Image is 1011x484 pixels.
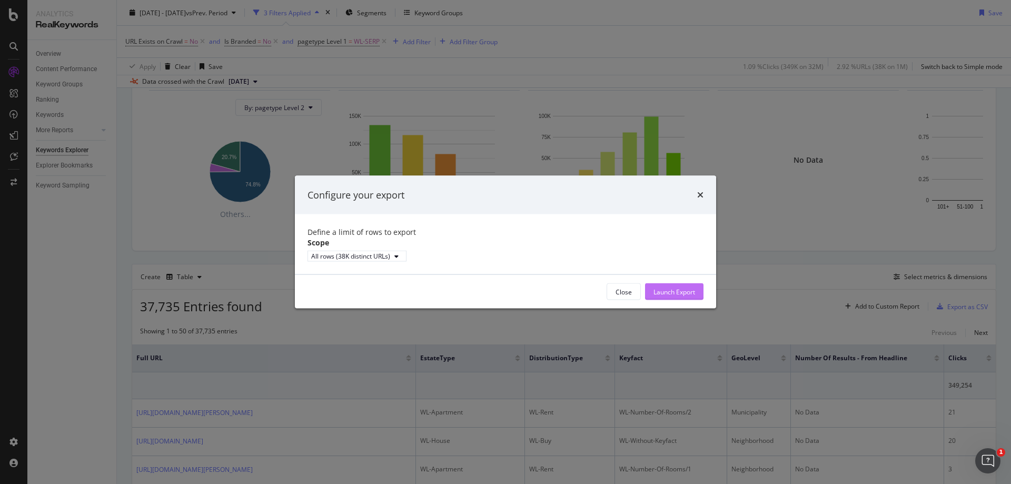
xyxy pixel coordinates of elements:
[697,188,703,202] div: times
[616,287,632,296] div: Close
[308,227,703,238] div: Define a limit of rows to export
[295,175,716,309] div: modal
[308,251,407,262] button: All rows (38K distinct URLs)
[653,287,695,296] div: Launch Export
[308,188,404,202] div: Configure your export
[645,283,703,300] button: Launch Export
[975,448,1000,473] iframe: Intercom live chat
[311,252,390,261] div: All rows (38K distinct URLs)
[997,448,1005,457] span: 1
[607,283,641,300] button: Close
[308,238,329,248] label: Scope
